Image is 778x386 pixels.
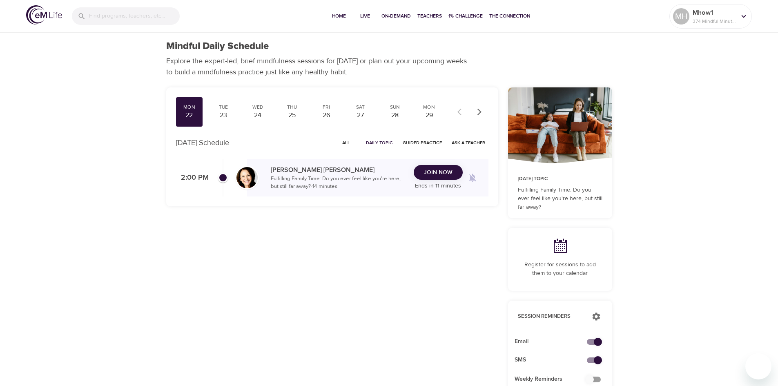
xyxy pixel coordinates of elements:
div: Sun [385,104,405,111]
img: Laurie_Weisman-min.jpg [236,167,258,188]
span: Weekly Reminders [515,375,593,384]
span: Email [515,337,593,346]
span: Guided Practice [403,139,442,147]
div: Sat [350,104,371,111]
div: Tue [213,104,234,111]
img: logo [26,5,62,25]
div: Thu [282,104,302,111]
div: 28 [385,111,405,120]
h1: Mindful Daily Schedule [166,40,269,52]
p: Explore the expert-led, brief mindfulness sessions for [DATE] or plan out your upcoming weeks to ... [166,56,473,78]
p: Mhow1 [693,8,736,18]
button: Join Now [414,165,463,180]
p: Fulfilling Family Time: Do you ever feel like you're here, but still far away? · 14 minutes [271,175,407,191]
span: On-Demand [381,12,411,20]
span: Live [355,12,375,20]
div: Mon [419,104,439,111]
span: Home [329,12,349,20]
p: Register for sessions to add them to your calendar [518,261,602,278]
div: 23 [213,111,234,120]
p: Fulfilling Family Time: Do you ever feel like you're here, but still far away? [518,186,602,212]
button: Daily Topic [363,136,396,149]
p: [PERSON_NAME] [PERSON_NAME] [271,165,407,175]
div: 24 [247,111,268,120]
div: 29 [419,111,439,120]
iframe: Button to launch messaging window [745,353,771,379]
span: All [337,139,356,147]
div: Wed [247,104,268,111]
span: Ask a Teacher [452,139,485,147]
div: 25 [282,111,302,120]
p: [DATE] Topic [518,175,602,183]
div: Fri [316,104,337,111]
p: [DATE] Schedule [176,137,229,148]
div: 27 [350,111,371,120]
div: Mon [179,104,200,111]
span: The Connection [489,12,530,20]
span: Teachers [417,12,442,20]
span: Join Now [424,167,453,178]
span: SMS [515,356,593,364]
span: Remind me when a class goes live every Monday at 2:00 PM [463,168,482,187]
p: Session Reminders [518,312,584,321]
p: Ends in 11 minutes [414,182,463,190]
div: MH [673,8,689,25]
span: 1% Challenge [448,12,483,20]
button: Ask a Teacher [448,136,488,149]
div: 26 [316,111,337,120]
p: 2:00 PM [176,172,209,183]
span: Daily Topic [366,139,393,147]
input: Find programs, teachers, etc... [89,7,180,25]
div: 22 [179,111,200,120]
button: All [333,136,359,149]
button: Guided Practice [399,136,445,149]
p: 374 Mindful Minutes [693,18,736,25]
